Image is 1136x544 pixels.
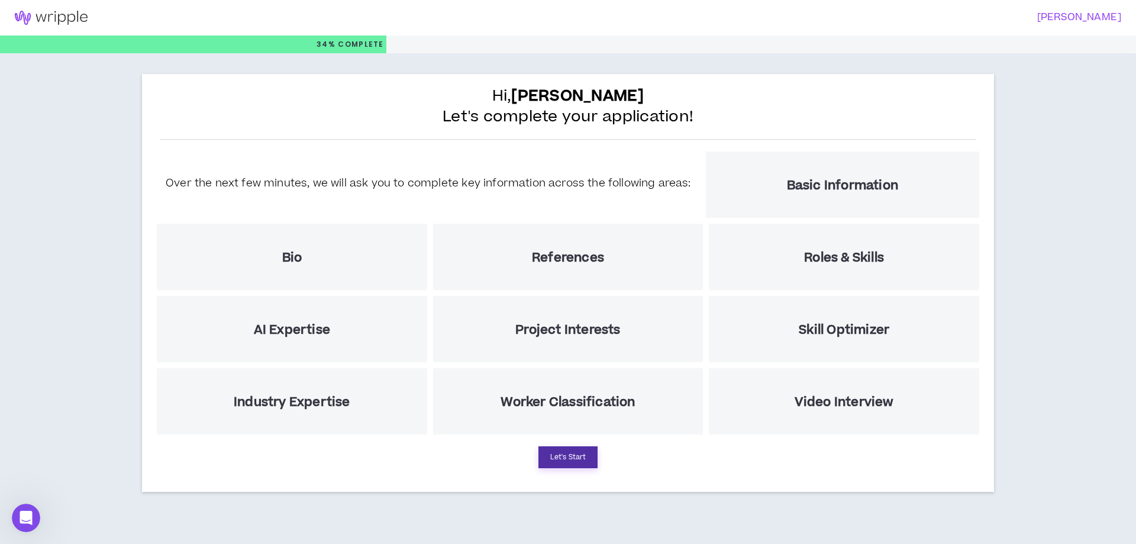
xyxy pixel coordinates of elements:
p: 34% [317,36,384,53]
b: [PERSON_NAME] [511,85,644,107]
h5: Worker Classification [501,395,635,410]
h3: [PERSON_NAME] [561,12,1122,23]
h5: Roles & Skills [804,250,884,265]
h5: Over the next few minutes, we will ask you to complete key information across the following areas: [166,175,691,191]
span: Hi, [492,86,644,107]
h5: Bio [282,250,302,265]
span: Let's complete your application! [443,107,693,127]
h5: Industry Expertise [234,395,350,410]
iframe: Intercom live chat [12,504,40,532]
h5: Project Interests [515,323,620,337]
span: Complete [335,39,384,50]
h5: Skill Optimizer [799,323,889,337]
h5: References [532,250,604,265]
button: Let's Start [538,446,598,468]
h5: AI Expertise [254,323,330,337]
h5: Video Interview [795,395,894,410]
h5: Basic Information [787,178,898,193]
